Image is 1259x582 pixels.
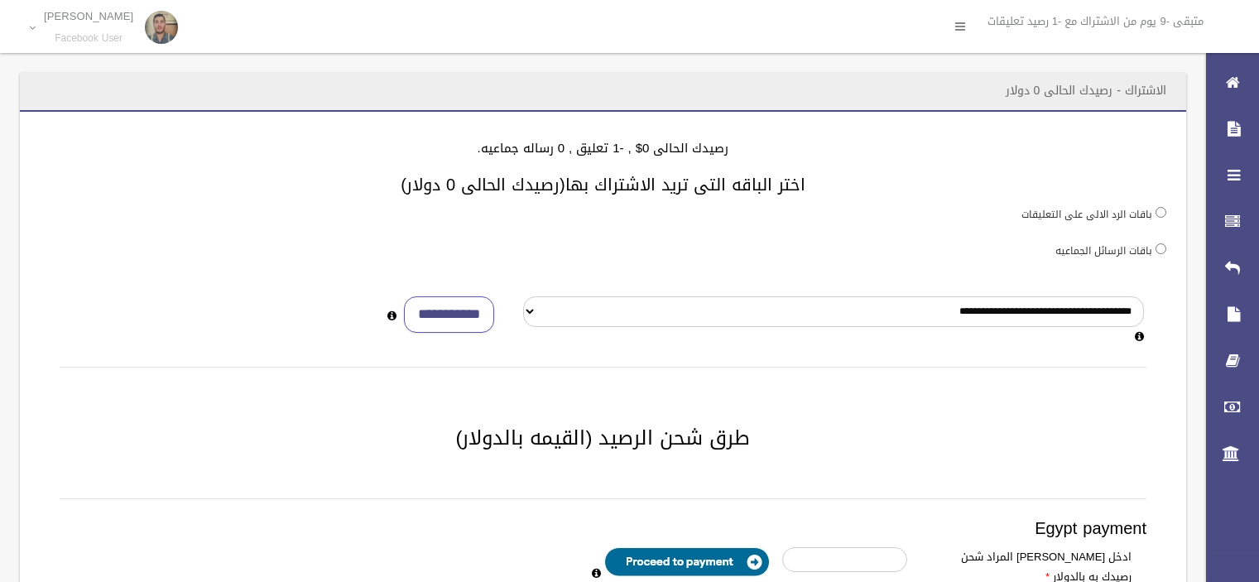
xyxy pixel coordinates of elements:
[986,75,1186,107] header: الاشتراك - رصيدك الحالى 0 دولار
[44,32,133,45] small: Facebook User
[1021,205,1152,224] label: باقات الرد الالى على التعليقات
[44,10,133,22] p: [PERSON_NAME]
[40,142,1166,156] h4: رصيدك الحالى 0$ , -1 تعليق , 0 رساله جماعيه.
[40,176,1166,194] h3: اختر الباقه التى تريد الاشتراك بها(رصيدك الحالى 0 دولار)
[1055,242,1152,260] label: باقات الرسائل الجماعيه
[60,519,1146,537] h3: Egypt payment
[40,427,1166,449] h2: طرق شحن الرصيد (القيمه بالدولار)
